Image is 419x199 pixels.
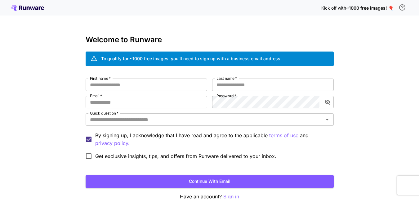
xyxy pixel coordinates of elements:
label: Email [90,93,102,98]
button: By signing up, I acknowledge that I have read and agree to the applicable and privacy policy. [269,132,298,139]
span: ~1000 free images! 🎈 [346,5,394,11]
button: Continue with email [86,175,334,188]
button: toggle password visibility [322,97,333,108]
h3: Welcome to Runware [86,35,334,44]
p: By signing up, I acknowledge that I have read and agree to the applicable and [95,132,329,147]
p: terms of use [269,132,298,139]
span: Kick off with [321,5,346,11]
div: To qualify for ~1000 free images, you’ll need to sign up with a business email address. [101,55,282,62]
label: Password [216,93,236,98]
label: Last name [216,76,237,81]
button: In order to qualify for free credit, you need to sign up with a business email address and click ... [396,1,408,14]
p: privacy policy. [95,139,130,147]
button: By signing up, I acknowledge that I have read and agree to the applicable terms of use and [95,139,130,147]
span: Get exclusive insights, tips, and offers from Runware delivered to your inbox. [95,152,276,160]
label: Quick question [90,111,118,116]
button: Open [323,115,332,124]
label: First name [90,76,111,81]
